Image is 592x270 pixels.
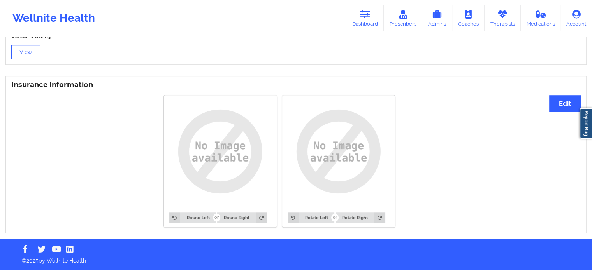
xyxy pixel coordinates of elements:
button: View [11,45,40,59]
a: Medications [521,5,561,31]
button: Rotate Right [217,212,267,223]
a: Admins [422,5,452,31]
h3: Insurance Information [11,80,581,89]
p: © 2025 by Wellnite Health [16,251,576,265]
a: Coaches [452,5,485,31]
button: Rotate Left [169,212,216,223]
button: Rotate Left [288,212,334,223]
img: uy8AAAAYdEVYdFRodW1iOjpJbWFnZTo6SGVpZ2h0ADUxMo+NU4EAAAAXdEVYdFRodW1iOjpJbWFnZTo6V2lkdGgANTEyHHwD3... [169,101,271,202]
a: Report Bug [580,108,592,139]
img: uy8AAAAYdEVYdFRodW1iOjpJbWFnZTo6SGVpZ2h0ADUxMo+NU4EAAAAXdEVYdFRodW1iOjpJbWFnZTo6V2lkdGgANTEyHHwD3... [288,101,390,202]
a: Account [560,5,592,31]
a: Therapists [485,5,521,31]
a: Dashboard [346,5,384,31]
button: Rotate Right [336,212,385,223]
a: Prescribers [384,5,422,31]
button: Edit [549,95,581,112]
